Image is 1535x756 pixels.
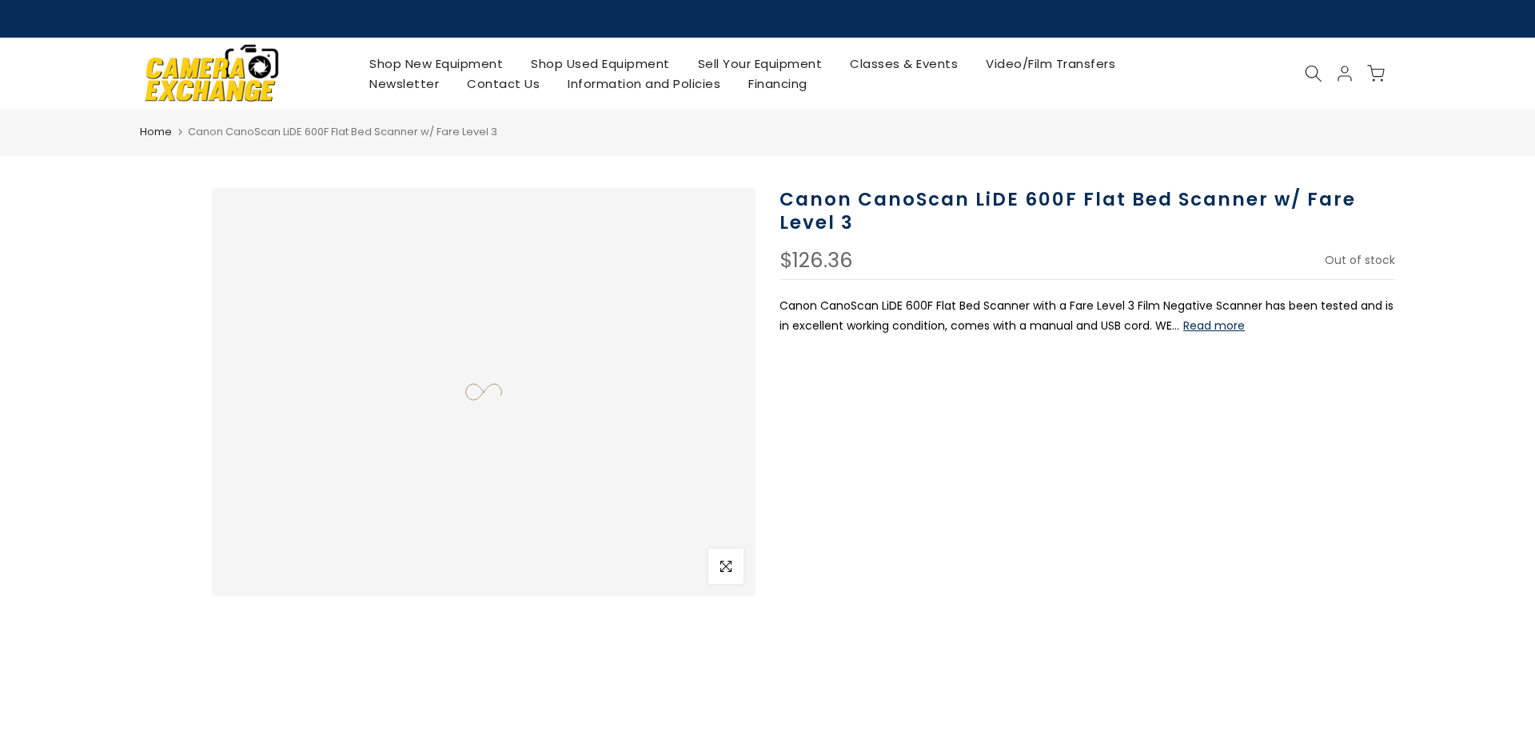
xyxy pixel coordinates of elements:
[517,54,684,74] a: Shop Used Equipment
[684,54,836,74] a: Sell Your Equipment
[836,54,972,74] a: Classes & Events
[356,54,517,74] a: Shop New Equipment
[453,74,554,94] a: Contact Us
[779,296,1395,336] p: Canon CanoScan LiDE 600F Flat Bed Scanner with a Fare Level 3 Film Negative Scanner has been test...
[188,124,497,139] span: Canon CanoScan LiDE 600F Flat Bed Scanner w/ Fare Level 3
[356,74,453,94] a: Newsletter
[1183,318,1245,333] button: Read more
[554,74,735,94] a: Information and Policies
[972,54,1130,74] a: Video/Film Transfers
[1325,252,1395,268] span: Out of stock
[735,74,822,94] a: Financing
[140,124,172,140] a: Home
[779,188,1395,234] h1: Canon CanoScan LiDE 600F Flat Bed Scanner w/ Fare Level 3
[779,250,853,271] div: $126.36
